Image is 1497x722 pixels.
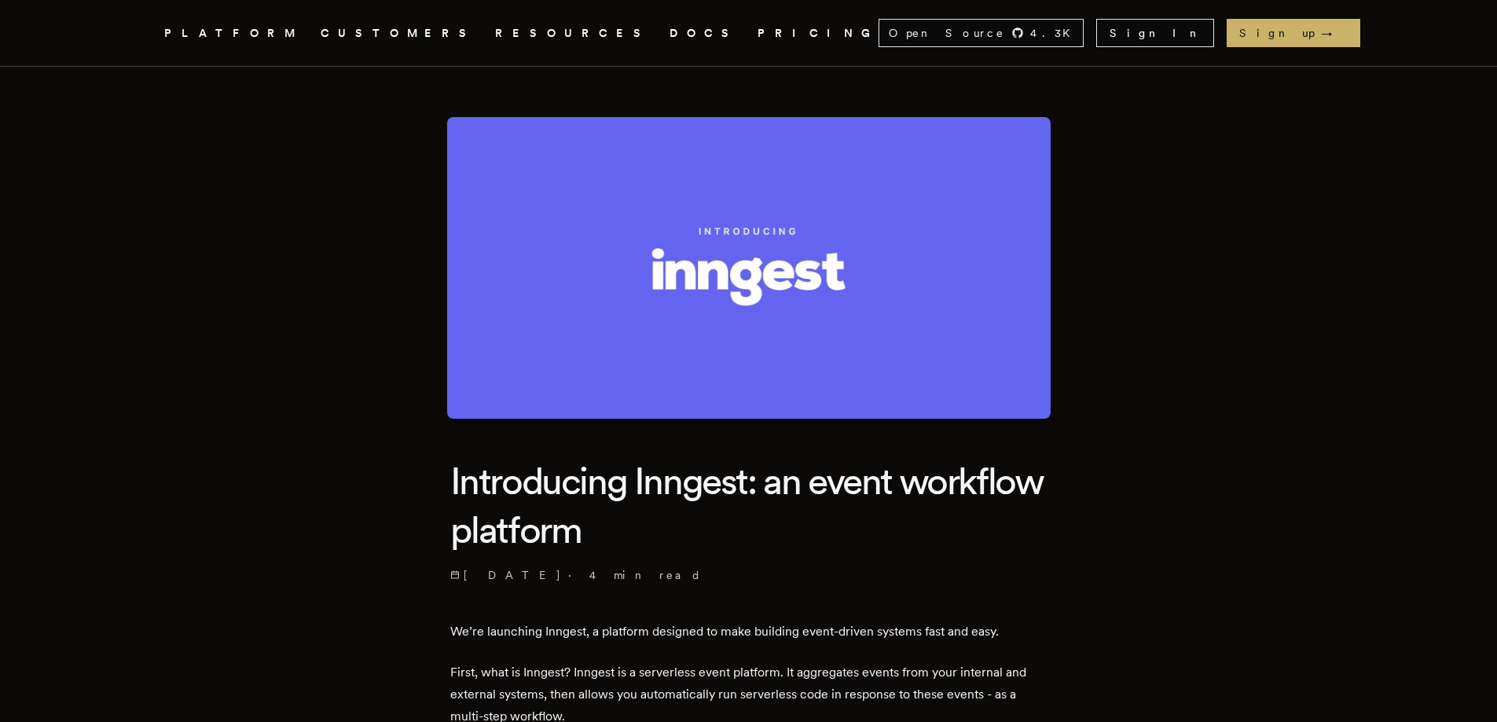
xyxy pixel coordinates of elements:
[1030,25,1080,41] span: 4.3 K
[450,567,562,583] span: [DATE]
[450,621,1048,643] p: We’re launching Inngest, a platform designed to make building event-driven systems fast and easy.
[321,24,476,43] a: CUSTOMERS
[758,24,879,43] a: PRICING
[670,24,739,43] a: DOCS
[1227,19,1360,47] a: Sign up
[1096,19,1214,47] a: Sign In
[889,25,1005,41] span: Open Source
[1321,25,1348,41] span: →
[495,24,651,43] button: RESOURCES
[589,567,702,583] span: 4 min read
[450,567,1048,583] p: ·
[447,117,1051,419] img: Featured image for Introducing Inngest: an event workflow platform blog post
[450,456,1048,555] h1: Introducing Inngest: an event workflow platform
[164,24,302,43] button: PLATFORM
